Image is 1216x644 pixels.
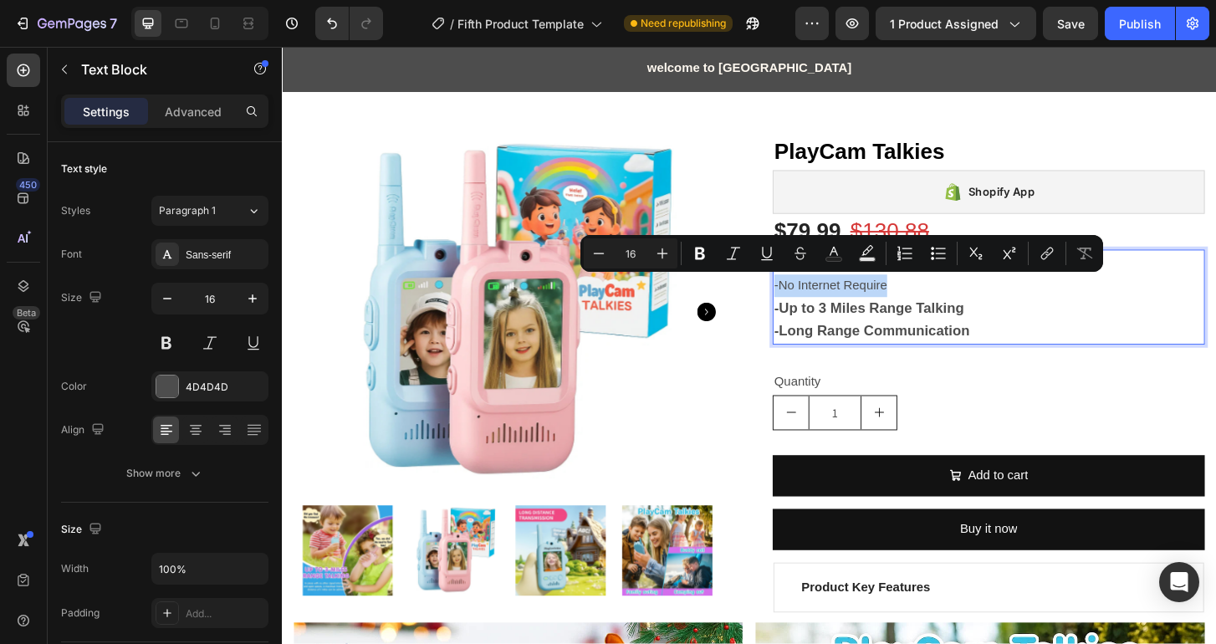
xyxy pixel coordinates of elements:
div: Font [61,247,82,262]
div: Quantity [527,347,978,375]
div: Undo/Redo [315,7,383,40]
span: Fifth Product Template [457,15,584,33]
div: Width [61,561,89,576]
span: Paragraph 1 [159,203,216,218]
div: 4D4D4D [186,380,264,395]
div: Styles [61,203,90,218]
p: Product Key Features [558,571,696,591]
button: Buy it now [527,497,991,541]
iframe: Design area [282,47,1216,644]
p: welcome to [GEOGRAPHIC_DATA] [14,12,989,36]
p: Advanced [165,103,222,120]
div: Color [61,379,87,394]
button: Publish [1105,7,1175,40]
button: 1 product assigned [876,7,1036,40]
a: PlayCam Talkies [527,95,991,133]
div: Size [61,287,105,309]
button: Add to cart [527,439,991,483]
span: Save [1057,17,1085,31]
div: Add... [186,606,264,621]
div: Buy it now [728,507,790,531]
strong: -Up to 3 Miles Range Talking [529,273,733,289]
button: Paragraph 1 [151,196,268,226]
div: Rich Text Editor. Editing area: main [527,218,991,320]
button: Show more [61,458,268,488]
p: -No Internet Require [529,245,989,269]
p: Settings [83,103,130,120]
input: quantity [565,376,622,411]
input: Auto [152,554,268,584]
div: Beta [13,306,40,319]
p: 7 [110,13,117,33]
button: decrement [528,376,565,411]
div: Padding [61,606,100,621]
button: Save [1043,7,1098,40]
strong: -Built-In Camera [529,223,645,240]
p: Text Block [81,59,223,79]
div: Sans-serif [186,248,264,263]
div: Show more [126,465,204,482]
div: Size [61,519,105,541]
span: / [450,15,454,33]
button: 7 [7,7,125,40]
span: Need republishing [641,16,726,31]
div: $130.88 [609,180,697,218]
div: Open Intercom Messenger [1159,562,1199,602]
button: Carousel Next Arrow [446,275,466,295]
div: Publish [1119,15,1161,33]
span: 1 product assigned [890,15,999,33]
div: Align [61,419,108,442]
button: increment [622,376,660,411]
div: 450 [16,178,40,192]
div: Editor contextual toolbar [580,235,1103,272]
div: Text style [61,161,107,176]
div: Shopify App [738,146,809,166]
strong: -Long Range Communication [529,297,738,314]
div: Add to cart [737,449,801,473]
div: Rich Text Editor. Editing area: main [13,10,991,38]
div: $79.99 [527,180,602,218]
